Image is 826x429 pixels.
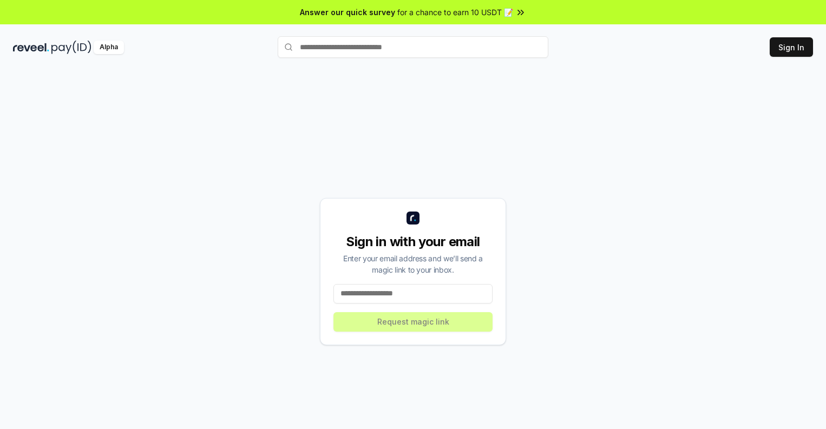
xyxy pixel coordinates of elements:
[51,41,91,54] img: pay_id
[300,6,395,18] span: Answer our quick survey
[94,41,124,54] div: Alpha
[407,212,419,225] img: logo_small
[770,37,813,57] button: Sign In
[13,41,49,54] img: reveel_dark
[397,6,513,18] span: for a chance to earn 10 USDT 📝
[333,253,493,275] div: Enter your email address and we’ll send a magic link to your inbox.
[333,233,493,250] div: Sign in with your email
